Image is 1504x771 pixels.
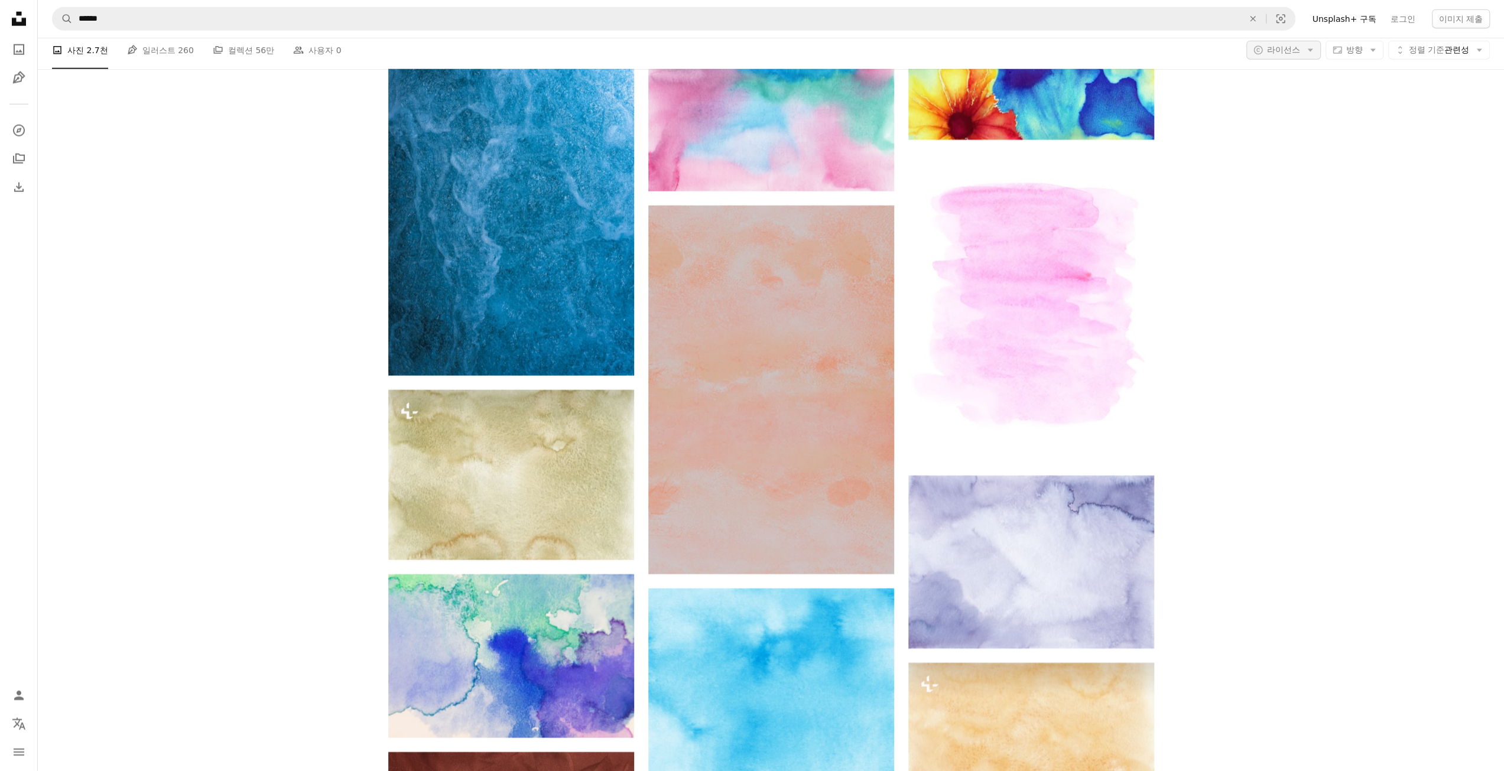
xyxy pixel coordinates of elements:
[388,186,634,197] a: 푸른 수면의 클로즈업
[1246,40,1321,59] button: 라이선스
[255,43,274,56] span: 56만
[7,712,31,736] button: 언어
[388,7,634,376] img: 푸른 수면의 클로즈업
[908,476,1154,649] img: 연기 구름
[293,31,341,69] a: 사용자 0
[178,43,194,56] span: 260
[908,302,1154,313] a: 흰색 바탕에 녹색 연기
[7,7,31,33] a: 홈 — Unsplash
[648,384,894,395] a: 핑크와 화이트 플로럴 텍스타일
[1240,8,1266,30] button: 삭제
[388,390,634,560] img: 갈색 반점이 있는 흰색 배경의 사진
[1326,40,1383,59] button: 방향
[388,470,634,480] a: 갈색 반점이 있는 흰색 배경의 사진
[648,100,894,110] a: 분홍색, 파란색 및 녹색 색상의 그림
[908,557,1154,567] a: 연기 구름
[388,650,634,661] a: 큰 물 위에 날아 다니는 새의 새보기
[53,8,73,30] button: Unsplash 검색
[213,31,274,69] a: 컬렉션 56만
[648,206,894,574] img: 핑크와 화이트 플로럴 텍스타일
[1266,8,1295,30] button: 시각적 검색
[1267,44,1300,54] span: 라이선스
[7,684,31,707] a: 로그인 / 가입
[127,31,194,69] a: 일러스트 260
[52,7,1295,31] form: 사이트 전체에서 이미지 찾기
[648,20,894,191] img: 분홍색, 파란색 및 녹색 색상의 그림
[908,743,1154,753] a: 밝은 노란색 배경의 수채화 그림
[1346,44,1363,54] span: 방향
[7,740,31,764] button: 메뉴
[1305,9,1383,28] a: Unsplash+ 구독
[388,574,634,738] img: 큰 물 위에 날아 다니는 새의 새보기
[7,66,31,90] a: 일러스트
[7,175,31,199] a: 다운로드 내역
[336,43,342,56] span: 0
[1409,44,1469,56] span: 관련성
[1409,44,1444,54] span: 정렬 기준
[1383,9,1422,28] a: 로그인
[7,147,31,171] a: 컬렉션
[1432,9,1490,28] button: 이미지 제출
[908,154,1154,461] img: 흰색 바탕에 녹색 연기
[7,38,31,61] a: 사진
[648,681,894,692] a: 구름이 있는 푸른 하늘의 수채화 그림
[1388,40,1490,59] button: 정렬 기준관련성
[7,119,31,142] a: 탐색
